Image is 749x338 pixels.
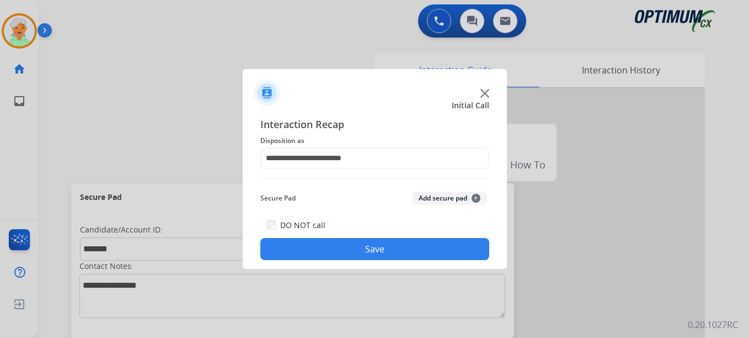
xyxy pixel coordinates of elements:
img: contactIcon [254,80,280,106]
span: Disposition as [260,134,489,147]
button: Add secure pad+ [412,192,487,205]
label: DO NOT call [280,220,325,231]
span: Interaction Recap [260,117,489,134]
span: Initial Call [452,100,489,111]
img: contact-recap-line.svg [260,178,489,179]
p: 0.20.1027RC [688,318,738,331]
span: + [472,194,480,203]
span: Secure Pad [260,192,296,205]
button: Save [260,238,489,260]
